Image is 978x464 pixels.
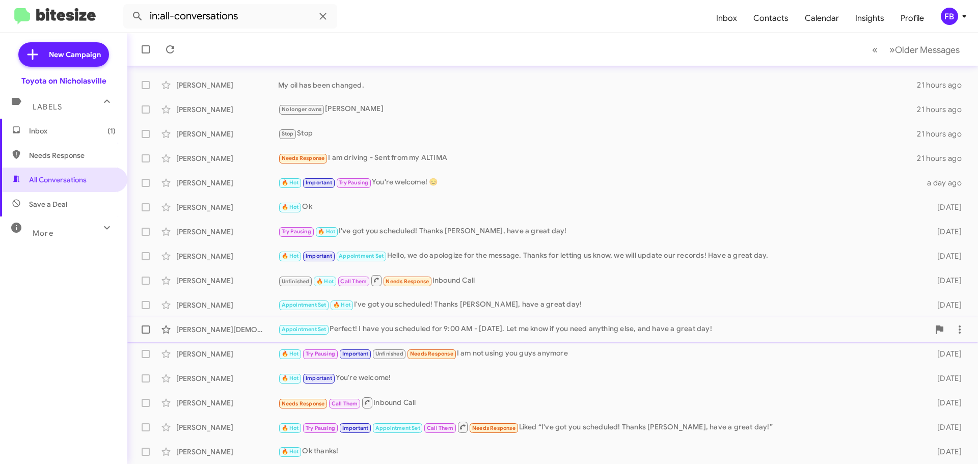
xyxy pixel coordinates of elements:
span: Inbox [708,4,745,33]
div: a day ago [921,178,970,188]
span: All Conversations [29,175,87,185]
div: [DATE] [921,276,970,286]
div: Liked “I've got you scheduled! Thanks [PERSON_NAME], have a great day!” [278,421,921,433]
div: Ok thanks! [278,446,921,457]
div: I've got you scheduled! Thanks [PERSON_NAME], have a great day! [278,299,921,311]
span: Important [342,350,369,357]
div: 21 hours ago [917,104,970,115]
div: [PERSON_NAME] [176,178,278,188]
div: You're welcome! [278,372,921,384]
div: [PERSON_NAME] [176,80,278,90]
div: [PERSON_NAME] [176,202,278,212]
div: [PERSON_NAME][DEMOGRAPHIC_DATA] [176,324,278,335]
span: New Campaign [49,49,101,60]
span: Important [342,425,369,431]
span: Important [306,375,332,381]
div: Ok [278,201,921,213]
span: « [872,43,878,56]
span: (1) [107,126,116,136]
span: Needs Response [29,150,116,160]
span: Needs Response [410,350,453,357]
div: [DATE] [921,349,970,359]
div: I've got you scheduled! Thanks [PERSON_NAME], have a great day! [278,226,921,237]
div: [PERSON_NAME] [176,129,278,139]
div: [PERSON_NAME] [176,398,278,408]
div: You're welcome! 😊 [278,177,921,188]
button: FB [932,8,967,25]
span: Save a Deal [29,199,67,209]
div: [PERSON_NAME] [176,153,278,163]
div: 21 hours ago [917,80,970,90]
span: Try Pausing [339,179,368,186]
button: Next [883,39,966,60]
span: Needs Response [282,155,325,161]
div: Stop [278,128,917,140]
span: Appointment Set [375,425,420,431]
div: [PERSON_NAME] [176,373,278,384]
span: 🔥 Hot [282,425,299,431]
div: [PERSON_NAME] [278,103,917,115]
div: [PERSON_NAME] [176,104,278,115]
div: Inbound Call [278,396,921,409]
span: Important [306,253,332,259]
span: 🔥 Hot [282,350,299,357]
span: Try Pausing [306,350,335,357]
span: More [33,229,53,238]
span: Call Them [427,425,453,431]
span: Appointment Set [339,253,384,259]
span: 🔥 Hot [282,179,299,186]
a: Contacts [745,4,797,33]
span: Stop [282,130,294,137]
span: Unfinished [375,350,403,357]
span: Unfinished [282,278,310,285]
span: Labels [33,102,62,112]
div: [PERSON_NAME] [176,300,278,310]
div: [DATE] [921,202,970,212]
div: [DATE] [921,398,970,408]
span: Important [306,179,332,186]
div: [PERSON_NAME] [176,227,278,237]
div: Perfect! I have you scheduled for 9:00 AM - [DATE]. Let me know if you need anything else, and ha... [278,323,929,335]
span: Calendar [797,4,847,33]
a: New Campaign [18,42,109,67]
span: 🔥 Hot [282,253,299,259]
button: Previous [866,39,884,60]
span: » [889,43,895,56]
span: Appointment Set [282,302,327,308]
div: 21 hours ago [917,129,970,139]
span: Inbox [29,126,116,136]
span: Call Them [340,278,367,285]
div: [PERSON_NAME] [176,349,278,359]
span: Try Pausing [282,228,311,235]
div: Toyota on Nicholasville [21,76,106,86]
nav: Page navigation example [866,39,966,60]
div: [DATE] [921,447,970,457]
div: [PERSON_NAME] [176,447,278,457]
span: 🔥 Hot [333,302,350,308]
div: FB [941,8,958,25]
div: [DATE] [921,300,970,310]
div: 21 hours ago [917,153,970,163]
span: 🔥 Hot [282,448,299,455]
a: Profile [892,4,932,33]
span: 🔥 Hot [316,278,334,285]
div: My oil has been changed. [278,80,917,90]
span: Older Messages [895,44,960,56]
div: [PERSON_NAME] [176,276,278,286]
div: I am not using you guys anymore [278,348,921,360]
span: 🔥 Hot [282,375,299,381]
div: [DATE] [921,227,970,237]
span: Needs Response [282,400,325,407]
span: Try Pausing [306,425,335,431]
div: Hello, we do apologize for the message. Thanks for letting us know, we will update our records! H... [278,250,921,262]
div: [DATE] [921,373,970,384]
input: Search [123,4,337,29]
a: Insights [847,4,892,33]
div: [DATE] [921,251,970,261]
span: Appointment Set [282,326,327,333]
div: [DATE] [921,422,970,432]
span: 🔥 Hot [318,228,335,235]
